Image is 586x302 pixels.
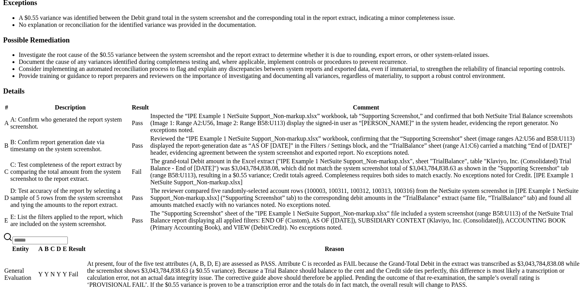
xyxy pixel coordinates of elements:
[3,87,583,95] h3: Details
[38,271,43,277] span: Y
[4,194,9,201] span: D
[10,104,131,111] th: Description
[4,267,31,281] span: General Evaluation
[4,168,9,175] span: C
[4,245,37,253] th: Entity
[4,120,9,126] span: A
[11,214,123,227] span: E: List the filters applied to the report, which are included on the system screenshot.
[132,217,143,224] span: Pass
[4,217,8,224] span: E
[38,245,43,253] th: A
[50,245,55,253] th: C
[150,113,573,133] span: Inspected the “IPE Example 1 NetSuite Support_Non-markup.xlsx” workbook, tab “Supporting Screensh...
[19,21,583,28] li: No explanation or reconciliation for the identified variance was provided in the documentation.
[19,72,583,79] li: Provide training or guidance to report preparers and reviewers on the importance of investigating...
[44,245,49,253] th: B
[4,104,9,111] th: #
[44,271,49,277] span: Y
[56,271,61,277] span: Y
[87,260,582,288] p: At present, four of the five test attributes (A, B, D, E) are assessed as PASS. Attribute C is re...
[11,161,122,182] span: C: Test completeness of the report extract by comparing the total amount from the system screensh...
[150,210,573,231] span: The "Supporting Screenshot" sheet of the "IPE Example 1 NetSuite Support_Non-markup.xlsx" file in...
[68,245,86,253] th: Result
[11,116,122,130] span: A: Confirm who generated the report system screenshot.
[69,271,86,278] div: Fail
[132,194,143,201] span: Pass
[150,135,575,156] span: Reviewed the “IPE Example 1 NetSuite Support_Non-markup.xlsx” workbook, confirming that the “Supp...
[131,104,149,111] th: Result
[19,65,583,72] li: Consider implementing an automated reconciliation process to flag and explain any discrepancies b...
[19,58,583,65] li: Document the cause of any variances identified during completeness testing and, where applicable,...
[132,142,143,149] span: Pass
[4,142,9,149] span: B
[19,14,583,21] li: A $0.55 variance was identified between the Debit grand total in the system screenshot and the co...
[62,245,67,253] th: E
[132,168,141,175] span: Fail
[19,51,583,58] li: Investigate the root cause of the $0.55 variance between the system screenshot and the report ext...
[56,245,62,253] th: D
[50,271,55,277] span: N
[11,139,104,152] span: B: Confirm report generation date via timestamp on the system screenshot.
[87,245,582,253] th: Reason
[3,36,583,44] h3: Possible Remediation
[11,187,123,208] span: D: Test accuracy of the report by selecting a sample of 5 rows from the system screenshot and tyi...
[150,104,582,111] th: Comment
[132,120,143,126] span: Pass
[150,187,579,208] span: The reviewer compared five randomly-selected account rows (100003, 100311, 100312, 100313, 100316...
[62,271,67,277] span: Y
[150,158,574,185] span: The grand-total Debit amount in the Excel extract ("IPE Example 1 NetSuite Support_Non-markup.xls...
